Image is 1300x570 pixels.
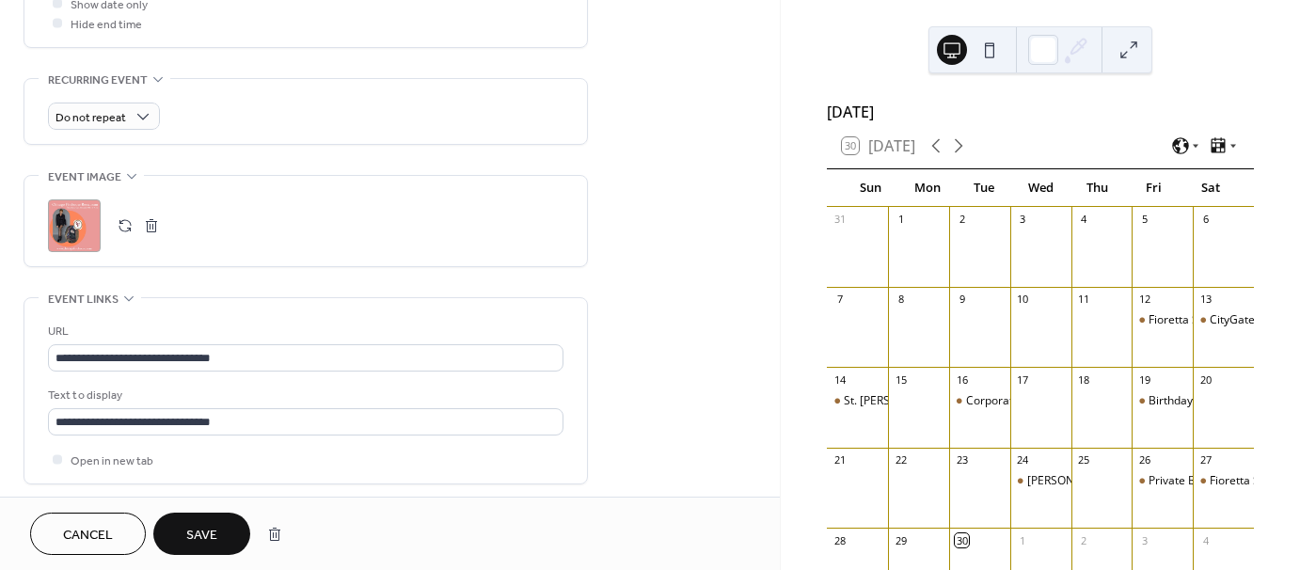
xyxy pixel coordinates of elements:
span: Do not repeat [55,107,126,129]
div: 30 [955,533,969,547]
div: Mon [898,169,955,207]
div: 9 [955,293,969,307]
div: 3 [1137,533,1151,547]
div: 4 [1077,213,1091,227]
div: 25 [1077,453,1091,467]
div: 14 [832,372,847,387]
div: Corporate Event [949,393,1010,409]
div: 12 [1137,293,1151,307]
div: Private Birthday Party [1132,473,1193,489]
span: Recurring event [48,71,148,90]
div: 22 [894,453,908,467]
div: Sat [1182,169,1239,207]
div: [DATE] [827,101,1254,123]
div: 13 [1198,293,1213,307]
div: 7 [832,293,847,307]
div: Private Birthday Party [1149,473,1262,489]
div: 6 [1198,213,1213,227]
div: 10 [1016,293,1030,307]
div: Thu [1069,169,1125,207]
span: Hide end time [71,15,142,35]
div: Fioretta Steakhouse [1193,473,1254,489]
span: Cancel [63,526,113,546]
div: Fri [1125,169,1181,207]
div: 17 [1016,372,1030,387]
button: Cancel [30,513,146,555]
div: St. [PERSON_NAME] Jazz Festival [844,393,1014,409]
div: 28 [832,533,847,547]
div: 24 [1016,453,1030,467]
span: Open in new tab [71,451,153,471]
div: 15 [894,372,908,387]
div: 1 [1016,533,1030,547]
div: 2 [955,213,969,227]
div: 5 [1137,213,1151,227]
span: Event image [48,167,121,187]
div: St. Charles Jazz Festival [827,393,888,409]
span: Save [186,526,217,546]
div: Corporate Event [966,393,1052,409]
button: Save [153,513,250,555]
div: 8 [894,293,908,307]
div: Sun [842,169,898,207]
div: 26 [1137,453,1151,467]
div: 21 [832,453,847,467]
div: 29 [894,533,908,547]
div: Fioretta Steakhouse [1132,312,1193,328]
div: Birthday Gig at Ciao! Cafe and Wine Bar [1132,393,1193,409]
div: CityGate Grille [1210,312,1286,328]
div: Fioretta Steakhouse [1149,312,1253,328]
div: 27 [1198,453,1213,467]
div: 16 [955,372,969,387]
div: 4 [1198,533,1213,547]
div: ; [48,199,101,252]
div: Wed [1012,169,1069,207]
div: 11 [1077,293,1091,307]
div: Glessner House Music in the Courtyard Series [1010,473,1071,489]
div: 23 [955,453,969,467]
div: 1 [894,213,908,227]
div: Text to display [48,386,560,405]
div: CityGate Grille [1193,312,1254,328]
div: URL [48,322,560,341]
div: Tue [956,169,1012,207]
div: 2 [1077,533,1091,547]
span: Event links [48,290,119,309]
div: 3 [1016,213,1030,227]
div: 18 [1077,372,1091,387]
div: 31 [832,213,847,227]
div: 20 [1198,372,1213,387]
div: 19 [1137,372,1151,387]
